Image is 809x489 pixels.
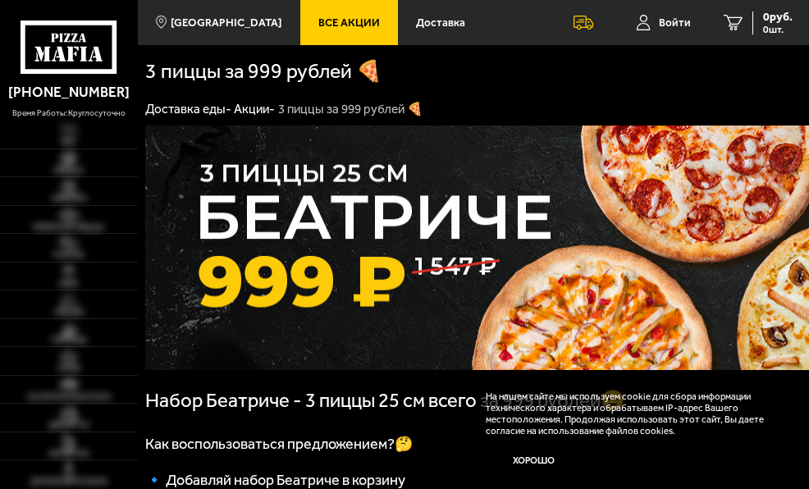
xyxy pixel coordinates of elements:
span: 🔹 Добавляй набор Беатриче в корзину [145,471,405,489]
span: Доставка [416,17,465,28]
span: 0 шт. [763,25,793,34]
h1: 3 пиццы за 999 рублей 🍕 [145,61,408,81]
a: Акции- [234,102,275,117]
span: Как воспользоваться предложением?🤔 [145,435,413,453]
a: Доставка еды- [145,102,231,117]
div: 3 пиццы за 999 рублей 🍕 [278,101,423,117]
span: Набор Беатриче - 3 пиццы 25 см всего за 999 рублей😉 [145,389,625,412]
p: На нашем сайте мы используем cookie для сбора информации технического характера и обрабатываем IP... [486,391,783,437]
button: Хорошо [486,445,581,477]
span: Все Акции [318,17,380,28]
span: [GEOGRAPHIC_DATA] [171,17,281,28]
span: Войти [659,17,691,28]
span: 0 руб. [763,11,793,23]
